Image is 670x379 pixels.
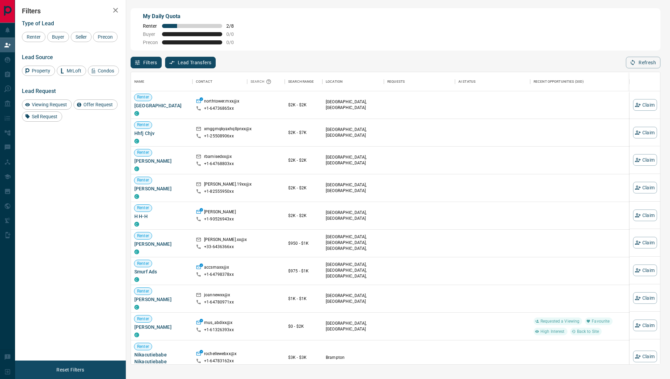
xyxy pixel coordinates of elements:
p: $1K - $1K [288,296,319,302]
p: $2K - $7K [288,130,319,136]
p: +1- 90526943xx [204,216,234,222]
span: Nikacutiebabe Nikacutiebabe [134,351,189,365]
span: Renter [134,205,152,211]
p: $3K - $3K [288,354,319,361]
span: Condos [95,68,117,73]
p: [GEOGRAPHIC_DATA], [GEOGRAPHIC_DATA] [326,293,380,304]
span: Requested a Viewing [538,319,582,324]
button: Filters [131,57,162,68]
span: Precon [143,40,158,45]
div: AI Status [455,72,530,91]
p: $2K - $2K [288,157,319,163]
span: Seller [73,34,89,40]
span: [PERSON_NAME] [134,296,189,303]
span: Property [29,68,53,73]
div: Seller [71,32,92,42]
div: AI Status [458,72,475,91]
span: [PERSON_NAME] [134,241,189,247]
span: Renter [24,34,43,40]
div: condos.ca [134,305,139,310]
span: Viewing Request [29,102,69,107]
span: 2 / 8 [226,23,241,29]
p: [PERSON_NAME].19xx@x [204,181,252,189]
div: Location [322,72,384,91]
p: +1- 82555950xx [204,189,234,194]
span: Precon [95,34,115,40]
div: Viewing Request [22,99,72,110]
div: Requests [387,72,405,91]
p: +1- 64768803xx [204,161,234,167]
div: condos.ca [134,222,139,227]
div: Name [131,72,192,91]
span: 0 / 0 [226,40,241,45]
p: $0 - $2K [288,323,319,329]
button: Claim [633,99,657,111]
p: [GEOGRAPHIC_DATA], [GEOGRAPHIC_DATA] [326,99,380,111]
div: Property [22,66,55,76]
p: northtower.mxx@x [204,98,239,106]
p: rochellewebxx@x [204,351,237,358]
h2: Filters [22,7,119,15]
div: Buyer [47,32,69,42]
button: Claim [633,320,657,331]
div: Offer Request [73,99,118,110]
p: East End [326,262,380,285]
span: Sell Request [29,114,60,119]
div: Precon [93,32,118,42]
span: Renter [134,150,152,155]
span: 0 / 0 [226,31,241,37]
p: mus_abdixx@x [204,320,233,327]
button: Lead Transfers [165,57,216,68]
button: Claim [633,237,657,248]
span: [PERSON_NAME] [134,324,189,330]
div: Sell Request [22,111,62,122]
button: Refresh [626,57,660,68]
p: Brampton [326,355,380,361]
span: Smurf Ads [134,268,189,275]
div: condos.ca [134,139,139,144]
span: Lead Request [22,88,56,94]
p: $2K - $2K [288,213,319,219]
div: Contact [192,72,247,91]
button: Claim [633,209,657,221]
div: Location [326,72,343,91]
p: +33- 6436366xx [204,244,234,250]
span: Renter [143,23,158,29]
p: +1- 64736865xx [204,106,234,111]
p: xmggmqkyaxhqllpnxx@x [204,126,252,133]
span: Buyer [143,31,158,37]
span: Lead Source [22,54,53,60]
span: [PERSON_NAME] [134,158,189,164]
span: Renter [134,344,152,350]
p: $2K - $2K [288,185,319,191]
div: condos.ca [134,166,139,171]
span: Type of Lead [22,20,54,27]
span: Renter [134,94,152,100]
div: Condos [88,66,119,76]
span: Renter [134,261,152,267]
div: Contact [196,72,212,91]
div: Requests [384,72,455,91]
span: Renter [134,122,152,128]
div: Renter [22,32,45,42]
span: Offer Request [81,102,115,107]
button: Claim [633,182,657,193]
p: +1- 64780971xx [204,299,234,305]
button: Claim [633,351,657,362]
p: [GEOGRAPHIC_DATA], [GEOGRAPHIC_DATA] [326,127,380,138]
button: Claim [633,292,657,304]
p: [GEOGRAPHIC_DATA], [GEOGRAPHIC_DATA] [326,154,380,166]
div: condos.ca [134,333,139,337]
p: +1- 64783162xx [204,358,234,364]
p: $2K - $2K [288,102,319,108]
div: Search Range [285,72,322,91]
div: condos.ca [134,277,139,282]
div: condos.ca [134,249,139,254]
button: Claim [633,154,657,166]
p: $950 - $1K [288,240,319,246]
span: High Interest [538,329,567,335]
p: joannewxx@x [204,292,230,299]
span: [GEOGRAPHIC_DATA] [134,102,189,109]
span: Back to Site [574,329,602,335]
p: [GEOGRAPHIC_DATA], [GEOGRAPHIC_DATA] [326,321,380,332]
